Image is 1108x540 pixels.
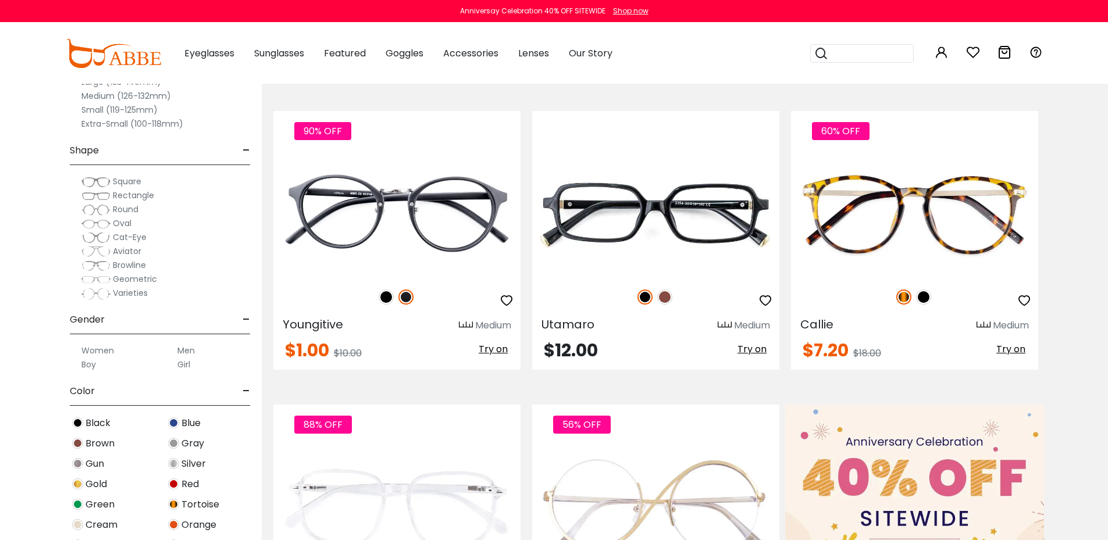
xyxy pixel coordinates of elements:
span: Browline [113,259,146,271]
button: Try on [734,342,770,357]
span: Tortoise [181,498,219,512]
span: Gray [181,437,204,450]
span: Color [70,377,95,405]
img: Blue [168,417,179,428]
span: 60% OFF [812,122,870,140]
label: Small (119-125mm) [81,103,158,117]
span: - [243,306,250,334]
span: 90% OFF [294,122,351,140]
span: Rectangle [113,189,154,201]
div: Medium [475,319,511,332]
img: Orange [168,519,179,530]
img: abbeglasses.com [66,39,161,68]
img: Black Utamaro - TR ,Universal Bridge Fit [532,153,779,277]
span: Square [113,176,141,187]
span: Callie [800,316,833,332]
div: Anniversay Celebration 40% OFF SITEWIDE [460,6,605,16]
span: $18.00 [853,346,881,360]
label: Medium (126-132mm) [81,89,171,103]
img: Red [168,478,179,489]
img: Browline.png [81,260,111,271]
span: $12.00 [544,338,598,363]
span: Green [85,498,115,512]
img: Matte Black [398,289,414,305]
span: Our Story [569,47,612,60]
span: Try on [996,342,1025,356]
span: Round [113,203,138,215]
img: Black [72,417,83,428]
span: Brown [85,437,115,450]
span: Cream [85,518,117,532]
span: $10.00 [334,346,362,360]
img: Aviator.png [81,246,111,258]
span: $7.20 [803,338,849,363]
span: - [243,137,250,164]
span: Utamaro [541,316,594,332]
div: Medium [734,319,770,332]
img: Brown [72,438,83,449]
span: Geometric [113,273,157,285]
label: Men [177,344,195,357]
img: Geometric.png [81,274,111,285]
span: Gun [85,457,104,471]
span: Oval [113,217,131,229]
img: Varieties.png [81,288,111,300]
span: Blue [181,416,201,430]
img: size ruler [977,321,991,330]
label: Boy [81,357,96,371]
span: 56% OFF [553,416,611,434]
img: Rectangle.png [81,190,111,202]
div: Shop now [613,6,649,16]
span: Goggles [386,47,423,60]
img: size ruler [459,321,473,330]
img: Matte-black Youngitive - Plastic ,Adjust Nose Pads [273,153,521,277]
img: Cream [72,519,83,530]
img: Round.png [81,204,111,216]
a: Shop now [607,6,649,16]
span: Aviator [113,245,141,257]
button: Try on [993,342,1029,357]
span: Silver [181,457,206,471]
span: Youngitive [283,316,343,332]
span: - [243,377,250,405]
img: Tortoise [168,499,179,510]
img: Black [637,289,653,305]
span: Try on [479,342,508,356]
span: Cat-Eye [113,231,147,243]
img: Black [379,289,394,305]
img: Gray [168,438,179,449]
img: Green [72,499,83,510]
img: Tortoise [896,289,911,305]
span: 88% OFF [294,416,352,434]
img: Tortoise Callie - Combination ,Universal Bridge Fit [791,153,1038,277]
span: Accessories [443,47,498,60]
img: Gun [72,458,83,469]
span: Featured [324,47,366,60]
img: size ruler [718,321,732,330]
img: Silver [168,458,179,469]
span: Varieties [113,287,148,299]
label: Girl [177,357,190,371]
img: Gold [72,478,83,489]
span: Red [181,477,199,491]
img: Brown [657,289,672,305]
span: $1.00 [285,338,329,363]
div: Medium [993,319,1029,332]
span: Black [85,416,111,430]
span: Orange [181,518,216,532]
span: Shape [70,137,99,164]
img: Square.png [81,176,111,188]
span: Gender [70,306,105,334]
label: Women [81,344,114,357]
span: Sunglasses [254,47,304,60]
span: Eyeglasses [184,47,234,60]
img: Oval.png [81,218,111,230]
label: Extra-Small (100-118mm) [81,117,183,131]
span: Lenses [518,47,549,60]
span: Gold [85,477,107,491]
span: Try on [738,342,767,356]
img: Black [916,289,931,305]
